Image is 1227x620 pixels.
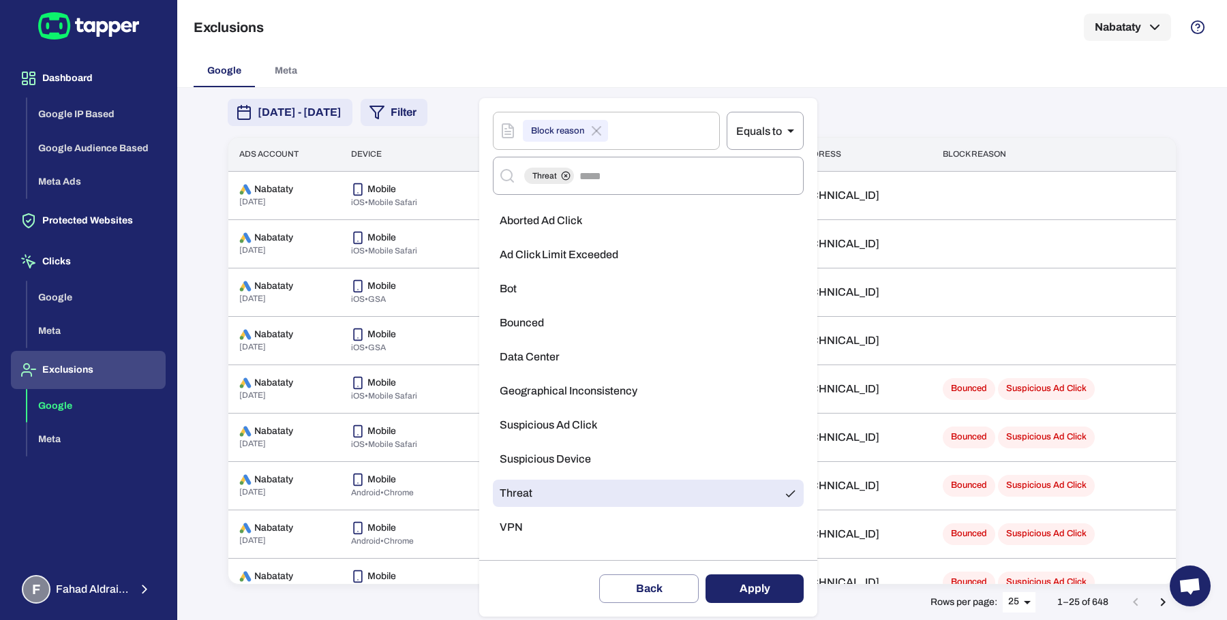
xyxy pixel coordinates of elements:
[500,282,517,296] span: Bot
[500,486,532,500] span: Threat
[500,248,618,262] span: Ad Click Limit Exceeded
[706,574,804,603] button: Apply
[500,452,591,466] span: Suspicious Device
[727,112,804,150] div: Equals to
[500,214,582,228] span: Aborted Ad Click
[524,168,574,184] div: Threat
[500,418,597,432] span: Suspicious Ad Click
[500,384,637,398] span: Geographical Inconsistency
[523,123,592,139] span: Block reason
[523,120,608,142] div: Block reason
[524,170,565,181] span: Threat
[500,521,523,534] span: VPN
[500,350,560,364] span: Data Center
[599,574,699,603] button: Back
[500,316,544,330] span: Bounced
[1170,565,1211,606] div: Open chat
